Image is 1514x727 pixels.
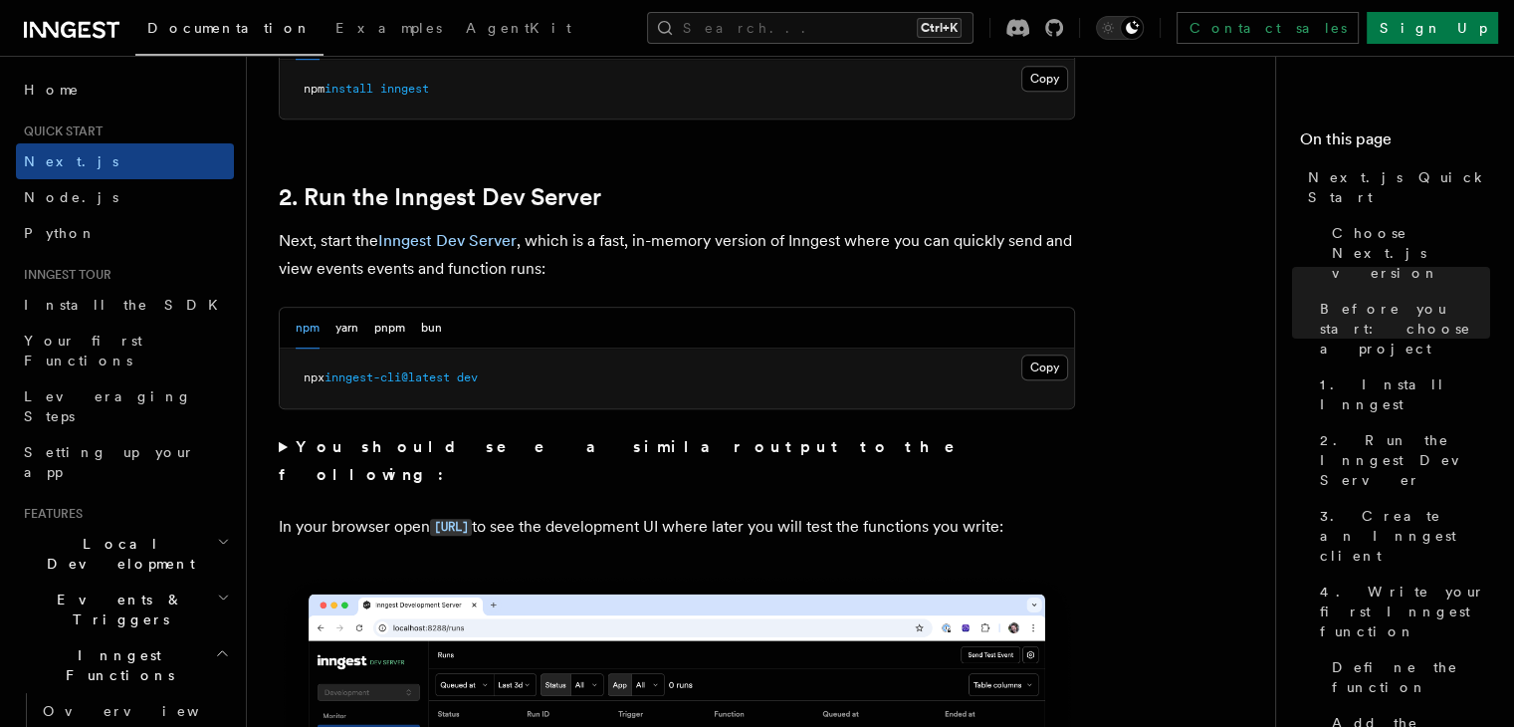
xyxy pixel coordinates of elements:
[430,519,472,536] code: [URL]
[279,513,1075,542] p: In your browser open to see the development UI where later you will test the functions you write:
[1367,12,1498,44] a: Sign Up
[1300,127,1490,159] h4: On this page
[16,323,234,378] a: Your first Functions
[16,582,234,637] button: Events & Triggers
[335,308,358,349] button: yarn
[1312,291,1490,366] a: Before you start: choose a project
[279,183,601,211] a: 2. Run the Inngest Dev Server
[43,703,248,719] span: Overview
[1324,649,1490,705] a: Define the function
[24,80,80,100] span: Home
[324,82,373,96] span: install
[454,6,583,54] a: AgentKit
[16,143,234,179] a: Next.js
[296,308,320,349] button: npm
[1324,215,1490,291] a: Choose Next.js version
[324,370,450,384] span: inngest-cli@latest
[1308,167,1490,207] span: Next.js Quick Start
[1300,159,1490,215] a: Next.js Quick Start
[647,12,973,44] button: Search...Ctrl+K
[24,388,192,424] span: Leveraging Steps
[430,517,472,536] a: [URL]
[1312,422,1490,498] a: 2. Run the Inngest Dev Server
[16,72,234,108] a: Home
[24,333,142,368] span: Your first Functions
[24,225,97,241] span: Python
[324,6,454,54] a: Examples
[378,231,517,250] a: Inngest Dev Server
[16,378,234,434] a: Leveraging Steps
[466,20,571,36] span: AgentKit
[279,433,1075,489] summary: You should see a similar output to the following:
[279,437,982,484] strong: You should see a similar output to the following:
[1312,498,1490,574] a: 3. Create an Inngest client
[335,20,442,36] span: Examples
[1021,66,1068,92] button: Copy
[1320,430,1490,490] span: 2. Run the Inngest Dev Server
[421,308,442,349] button: bun
[16,526,234,582] button: Local Development
[1332,657,1490,697] span: Define the function
[135,6,324,56] a: Documentation
[1320,374,1490,414] span: 1. Install Inngest
[304,370,324,384] span: npx
[16,534,217,574] span: Local Development
[1320,299,1490,359] span: Before you start: choose a project
[16,506,83,522] span: Features
[24,297,230,313] span: Install the SDK
[1320,506,1490,566] span: 3. Create an Inngest client
[16,434,234,490] a: Setting up your app
[279,227,1075,283] p: Next, start the , which is a fast, in-memory version of Inngest where you can quickly send and vi...
[1312,366,1490,422] a: 1. Install Inngest
[16,590,217,629] span: Events & Triggers
[1096,16,1144,40] button: Toggle dark mode
[24,153,118,169] span: Next.js
[16,123,103,139] span: Quick start
[16,287,234,323] a: Install the SDK
[1320,582,1490,641] span: 4. Write your first Inngest function
[16,267,111,283] span: Inngest tour
[917,18,962,38] kbd: Ctrl+K
[147,20,312,36] span: Documentation
[1332,223,1490,283] span: Choose Next.js version
[24,444,195,480] span: Setting up your app
[304,82,324,96] span: npm
[16,179,234,215] a: Node.js
[1312,574,1490,649] a: 4. Write your first Inngest function
[380,82,429,96] span: inngest
[374,308,405,349] button: pnpm
[16,637,234,693] button: Inngest Functions
[457,370,478,384] span: dev
[1177,12,1359,44] a: Contact sales
[24,189,118,205] span: Node.js
[16,215,234,251] a: Python
[16,645,215,685] span: Inngest Functions
[1021,355,1068,380] button: Copy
